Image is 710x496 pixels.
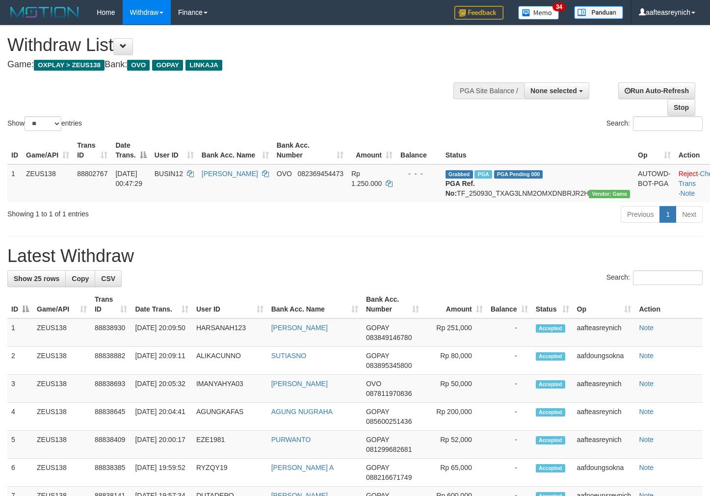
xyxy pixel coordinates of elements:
span: CSV [101,275,115,283]
span: Accepted [536,408,565,417]
span: GOPAY [366,352,389,360]
a: [PERSON_NAME] A [271,464,334,471]
td: 5 [7,431,33,459]
td: [DATE] 20:00:17 [131,431,192,459]
a: [PERSON_NAME] [271,324,328,332]
span: Accepted [536,380,565,389]
img: Button%20Memo.svg [518,6,559,20]
a: Note [639,324,654,332]
span: None selected [530,87,577,95]
td: - [487,375,532,403]
h4: Game: Bank: [7,60,464,70]
span: Show 25 rows [14,275,59,283]
td: Rp 65,000 [423,459,487,487]
select: Showentries [25,116,61,131]
label: Show entries [7,116,82,131]
span: 88802767 [77,170,107,178]
th: Trans ID: activate to sort column ascending [91,290,131,318]
td: aafteasreynich [573,403,635,431]
span: Accepted [536,436,565,444]
th: Bank Acc. Number: activate to sort column ascending [362,290,423,318]
a: [PERSON_NAME] [271,380,328,388]
td: ZEUS138 [33,375,91,403]
th: Bank Acc. Name: activate to sort column ascending [198,136,273,164]
td: Rp 251,000 [423,318,487,347]
a: SUTIASNO [271,352,307,360]
td: 88838385 [91,459,131,487]
td: ZEUS138 [33,431,91,459]
td: [DATE] 19:59:52 [131,459,192,487]
a: CSV [95,270,122,287]
b: PGA Ref. No: [446,180,475,197]
span: Grabbed [446,170,473,179]
span: 34 [552,2,566,11]
td: 88838409 [91,431,131,459]
div: PGA Site Balance / [453,82,524,99]
th: Action [635,290,703,318]
td: IMANYAHYA03 [192,375,267,403]
td: 88838693 [91,375,131,403]
span: Accepted [536,464,565,472]
td: 88838930 [91,318,131,347]
a: Run Auto-Refresh [618,82,695,99]
th: User ID: activate to sort column ascending [192,290,267,318]
th: Amount: activate to sort column ascending [423,290,487,318]
span: Accepted [536,352,565,361]
label: Search: [606,116,703,131]
td: ALIKACUNNO [192,347,267,375]
span: Copy 083895345800 to clipboard [366,362,412,369]
img: panduan.png [574,6,623,19]
span: Copy 081299682681 to clipboard [366,445,412,453]
span: Copy 085600251436 to clipboard [366,418,412,425]
th: Game/API: activate to sort column ascending [22,136,73,164]
h1: Withdraw List [7,35,464,55]
th: Bank Acc. Number: activate to sort column ascending [273,136,347,164]
span: Copy 088216671749 to clipboard [366,473,412,481]
span: GOPAY [152,60,183,71]
span: OVO [277,170,292,178]
td: 4 [7,403,33,431]
a: Show 25 rows [7,270,66,287]
span: Accepted [536,324,565,333]
a: [PERSON_NAME] [202,170,258,178]
td: TF_250930_TXAG3LNM2OMXDNBRJR2H [442,164,634,202]
div: - - - [400,169,438,179]
span: OVO [127,60,150,71]
span: OVO [366,380,381,388]
span: GOPAY [366,464,389,471]
span: OXPLAY > ZEUS138 [34,60,105,71]
a: Note [639,352,654,360]
span: GOPAY [366,324,389,332]
th: Date Trans.: activate to sort column ascending [131,290,192,318]
a: Note [639,436,654,444]
a: Note [681,189,695,197]
td: ZEUS138 [22,164,73,202]
h1: Latest Withdraw [7,246,703,266]
th: User ID: activate to sort column ascending [151,136,198,164]
th: Op: activate to sort column ascending [634,136,675,164]
a: Stop [667,99,695,116]
td: 88838645 [91,403,131,431]
th: Game/API: activate to sort column ascending [33,290,91,318]
td: - [487,318,532,347]
input: Search: [633,116,703,131]
span: GOPAY [366,408,389,416]
td: - [487,403,532,431]
th: Date Trans.: activate to sort column descending [111,136,150,164]
a: AGUNG NUGRAHA [271,408,333,416]
td: 1 [7,164,22,202]
td: ZEUS138 [33,347,91,375]
a: Note [639,464,654,471]
th: Amount: activate to sort column ascending [347,136,396,164]
th: ID: activate to sort column descending [7,290,33,318]
td: Rp 50,000 [423,375,487,403]
td: 88838882 [91,347,131,375]
label: Search: [606,270,703,285]
td: AGUNGKAFAS [192,403,267,431]
a: Note [639,408,654,416]
th: Status: activate to sort column ascending [532,290,573,318]
span: Vendor URL: https://trx31.1velocity.biz [589,190,630,198]
button: None selected [524,82,589,99]
td: HARSANAH123 [192,318,267,347]
a: Reject [679,170,698,178]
